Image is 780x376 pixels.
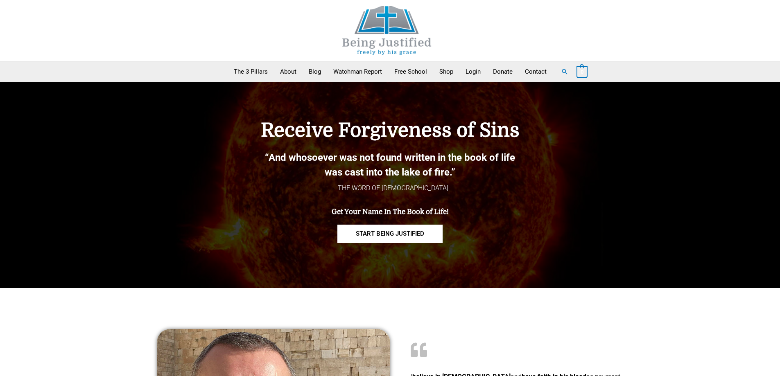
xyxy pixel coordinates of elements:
a: View Shopping Cart, empty [577,68,588,75]
nav: Primary Site Navigation [228,61,553,82]
a: About [274,61,303,82]
a: Blog [303,61,327,82]
img: Being Justified [326,6,448,55]
a: Contact [519,61,553,82]
b: “And whosoever was not found written in the book of life was cast into the lake of fire.” [265,152,515,178]
span: – THE WORD OF [DEMOGRAPHIC_DATA] [332,184,448,192]
a: Donate [487,61,519,82]
span: 0 [581,69,583,75]
a: The 3 Pillars [228,61,274,82]
h4: Receive Forgiveness of Sins [218,119,562,142]
a: Login [459,61,487,82]
h4: Get Your Name In The Book of Life! [218,208,562,216]
a: Shop [433,61,459,82]
span: START BEING JUSTIFIED [356,231,424,237]
a: Watchman Report [327,61,388,82]
a: Search button [561,68,568,75]
a: START BEING JUSTIFIED [337,225,443,243]
a: Free School [388,61,433,82]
